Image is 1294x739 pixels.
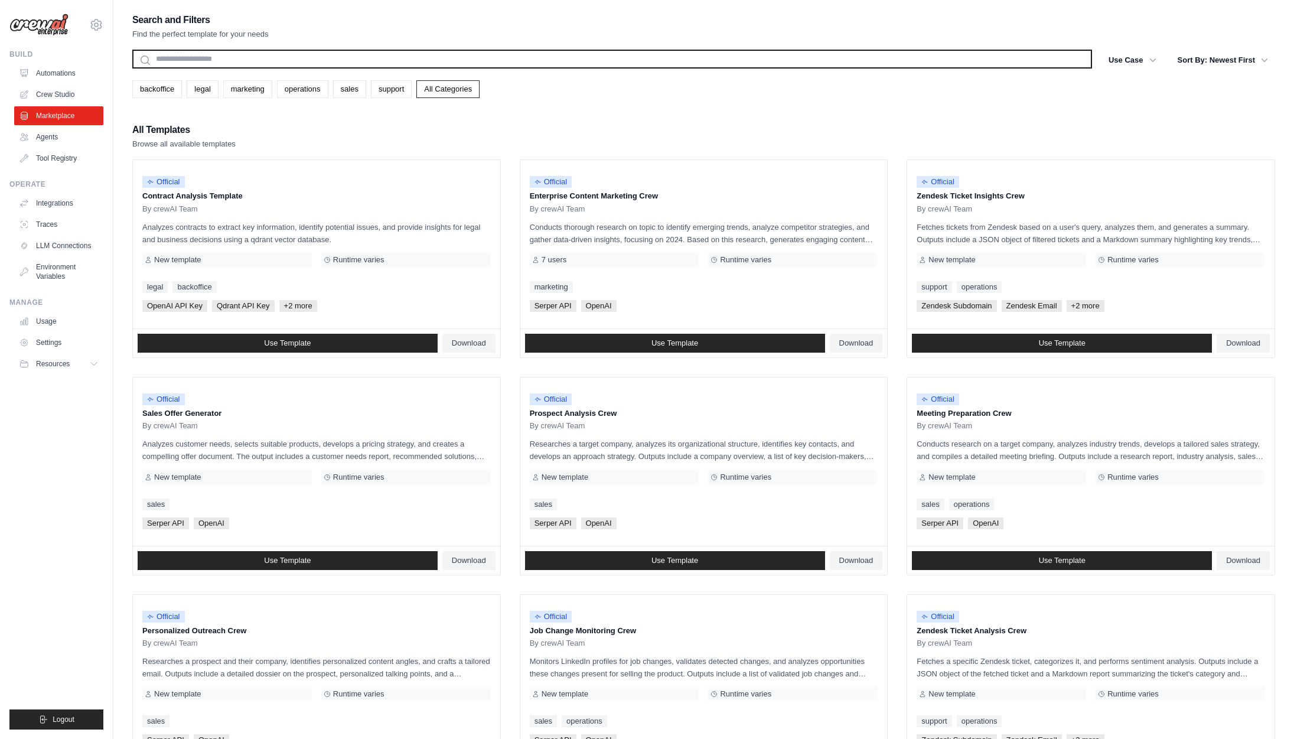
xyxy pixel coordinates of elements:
[917,300,996,312] span: Zendesk Subdomain
[132,138,236,150] p: Browse all available templates
[839,556,873,565] span: Download
[9,50,103,59] div: Build
[917,204,972,214] span: By crewAI Team
[917,715,951,727] a: support
[525,334,825,353] a: Use Template
[530,190,878,202] p: Enterprise Content Marketing Crew
[142,176,185,188] span: Official
[530,408,878,419] p: Prospect Analysis Crew
[142,204,198,214] span: By crewAI Team
[928,473,975,482] span: New template
[36,359,70,369] span: Resources
[172,281,216,293] a: backoffice
[132,28,269,40] p: Find the perfect template for your needs
[830,551,883,570] a: Download
[928,255,975,265] span: New template
[14,85,103,104] a: Crew Studio
[917,281,951,293] a: support
[651,338,698,348] span: Use Template
[720,255,771,265] span: Runtime varies
[142,393,185,405] span: Official
[530,611,572,623] span: Official
[14,194,103,213] a: Integrations
[839,338,873,348] span: Download
[142,438,491,463] p: Analyzes customer needs, selects suitable products, develops a pricing strategy, and creates a co...
[442,334,496,353] a: Download
[142,190,491,202] p: Contract Analysis Template
[53,715,74,724] span: Logout
[917,625,1265,637] p: Zendesk Ticket Analysis Crew
[277,80,328,98] a: operations
[530,176,572,188] span: Official
[912,551,1212,570] a: Use Template
[14,354,103,373] button: Resources
[957,281,1002,293] a: operations
[968,517,1003,529] span: OpenAI
[562,715,607,727] a: operations
[542,689,588,699] span: New template
[9,709,103,730] button: Logout
[142,517,189,529] span: Serper API
[1107,689,1159,699] span: Runtime varies
[154,689,201,699] span: New template
[9,14,69,36] img: Logo
[1226,338,1260,348] span: Download
[581,300,617,312] span: OpenAI
[142,499,170,510] a: sales
[142,655,491,680] p: Researches a prospect and their company, identifies personalized content angles, and crafts a tai...
[917,393,959,405] span: Official
[530,438,878,463] p: Researches a target company, analyzes its organizational structure, identifies key contacts, and ...
[917,221,1265,246] p: Fetches tickets from Zendesk based on a user's query, analyzes them, and generates a summary. Out...
[530,499,557,510] a: sales
[1226,556,1260,565] span: Download
[138,551,438,570] a: Use Template
[14,258,103,286] a: Environment Variables
[917,438,1265,463] p: Conducts research on a target company, analyzes industry trends, develops a tailored sales strate...
[14,106,103,125] a: Marketplace
[212,300,275,312] span: Qdrant API Key
[279,300,317,312] span: +2 more
[917,408,1265,419] p: Meeting Preparation Crew
[917,421,972,431] span: By crewAI Team
[14,333,103,352] a: Settings
[138,334,438,353] a: Use Template
[194,517,229,529] span: OpenAI
[1217,334,1270,353] a: Download
[371,80,412,98] a: support
[154,473,201,482] span: New template
[720,473,771,482] span: Runtime varies
[264,556,311,565] span: Use Template
[912,334,1212,353] a: Use Template
[9,298,103,307] div: Manage
[720,689,771,699] span: Runtime varies
[542,473,588,482] span: New template
[581,517,617,529] span: OpenAI
[830,334,883,353] a: Download
[530,393,572,405] span: Official
[14,236,103,255] a: LLM Connections
[530,281,573,293] a: marketing
[132,12,269,28] h2: Search and Filters
[452,556,486,565] span: Download
[917,190,1265,202] p: Zendesk Ticket Insights Crew
[1107,473,1159,482] span: Runtime varies
[187,80,218,98] a: legal
[142,300,207,312] span: OpenAI API Key
[1067,300,1104,312] span: +2 more
[651,556,698,565] span: Use Template
[949,499,995,510] a: operations
[530,517,576,529] span: Serper API
[14,312,103,331] a: Usage
[530,655,878,680] p: Monitors LinkedIn profiles for job changes, validates detected changes, and analyzes opportunitie...
[1101,50,1163,71] button: Use Case
[132,80,182,98] a: backoffice
[416,80,480,98] a: All Categories
[1107,255,1159,265] span: Runtime varies
[917,176,959,188] span: Official
[442,551,496,570] a: Download
[223,80,272,98] a: marketing
[132,122,236,138] h2: All Templates
[530,715,557,727] a: sales
[142,221,491,246] p: Analyzes contracts to extract key information, identify potential issues, and provide insights fo...
[917,655,1265,680] p: Fetches a specific Zendesk ticket, categorizes it, and performs sentiment analysis. Outputs inclu...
